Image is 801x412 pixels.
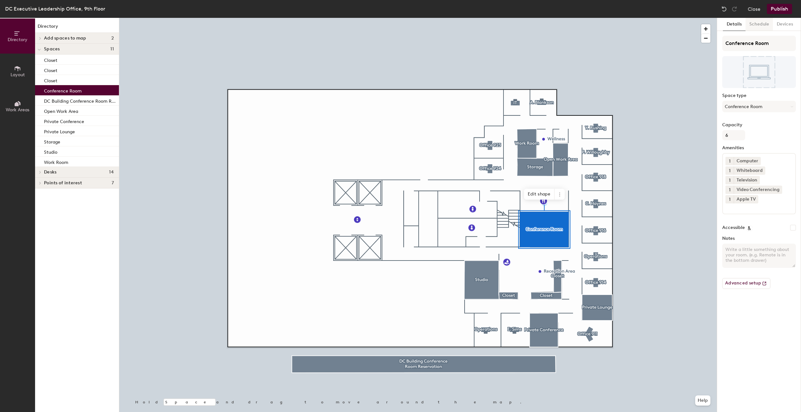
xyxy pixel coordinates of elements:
span: Directory [8,37,27,42]
p: Storage [44,137,60,145]
span: 1 [729,158,731,165]
button: 1 [725,195,734,203]
label: Space type [722,93,796,98]
button: Help [695,395,710,406]
p: Closet [44,66,57,73]
p: Open Work Area [44,107,78,114]
img: The space named Conference Room [722,56,796,88]
div: Video Conferencing [734,186,782,194]
p: Studio [44,148,57,155]
div: Computer [734,157,761,165]
h1: Directory [35,23,119,33]
button: Conference Room [722,101,796,112]
button: 1 [725,157,734,165]
img: Undo [721,6,727,12]
button: Devices [773,18,797,31]
span: 14 [109,170,114,175]
button: Schedule [746,18,773,31]
p: Conference Room [44,86,82,94]
span: 11 [110,47,114,52]
button: 1 [725,176,734,184]
span: 2 [111,36,114,41]
label: Capacity [722,122,796,128]
span: Spaces [44,47,60,52]
button: Advanced setup [722,278,770,289]
p: Closet [44,76,57,84]
p: Private Conference [44,117,84,124]
p: Work Room [44,158,68,165]
p: Closet [44,56,57,63]
button: Details [723,18,746,31]
span: Points of interest [44,180,82,186]
span: Layout [11,72,25,77]
span: 1 [729,196,731,203]
span: Work Areas [6,107,29,113]
label: Accessible [722,225,745,230]
span: Edit shape [524,189,555,200]
button: 1 [725,166,734,175]
div: Apple TV [734,195,758,203]
div: Whiteboard [734,166,765,175]
img: Redo [731,6,738,12]
p: Private Lounge [44,127,75,135]
span: Desks [44,170,56,175]
span: 1 [729,177,731,184]
label: Amenities [722,145,796,151]
button: Close [748,4,761,14]
div: Television [734,176,760,184]
button: Publish [767,4,792,14]
p: DC Building Conference Room Reservation [44,97,118,104]
button: 1 [725,186,734,194]
span: 1 [729,167,731,174]
span: 1 [729,187,731,193]
label: Notes [722,236,796,241]
span: Add spaces to map [44,36,86,41]
span: 7 [112,180,114,186]
div: DC Executive Leadership Office, 9th Floor [5,5,105,13]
